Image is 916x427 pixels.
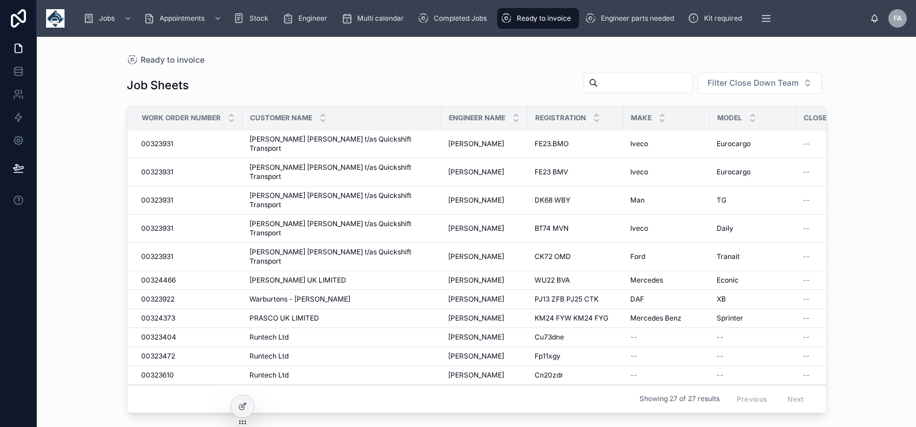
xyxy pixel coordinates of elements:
span: 00323472 [141,352,175,361]
span: [PERSON_NAME] [448,352,504,361]
a: -- [803,167,888,177]
a: DAF [630,295,703,304]
span: [PERSON_NAME] [448,371,504,380]
span: Filter Close Down Team [707,77,798,89]
span: Customer Name [250,113,312,123]
a: Stock [230,8,277,29]
a: Tranait [717,252,789,261]
a: [PERSON_NAME] UK LIMITED [249,276,434,285]
span: Jobs [99,14,115,23]
span: Engineer parts needed [601,14,674,23]
a: Sprinter [717,314,789,323]
span: Appointments [160,14,205,23]
a: [PERSON_NAME] [448,371,521,380]
span: -- [803,276,810,285]
a: DK68 WBY [535,196,616,205]
span: -- [803,224,810,233]
a: 00324466 [141,276,236,285]
a: -- [717,352,789,361]
a: [PERSON_NAME] [PERSON_NAME] t/as Quickshift Transport [249,247,434,266]
a: FE23.BMO [535,139,616,148]
a: -- [803,139,888,148]
a: -- [803,276,888,285]
a: [PERSON_NAME] [448,333,521,342]
span: Ready to invoice [517,14,571,23]
a: Kit required [684,8,750,29]
a: 00323931 [141,252,236,261]
a: [PERSON_NAME] [448,167,521,177]
a: Eurocargo [717,167,789,177]
span: Cu73dne [535,333,564,342]
span: -- [803,196,810,205]
span: Eurocargo [717,167,751,177]
a: PJ13 ZFB PJ25 CTK [535,295,616,304]
span: PJ13 ZFB PJ25 CTK [535,295,599,304]
a: [PERSON_NAME] [448,314,521,323]
a: -- [803,196,888,205]
span: Tranait [717,252,740,261]
span: Multi calendar [357,14,404,23]
a: [PERSON_NAME] [PERSON_NAME] t/as Quickshift Transport [249,219,434,238]
span: -- [630,371,637,380]
span: Runtech Ltd [249,333,289,342]
span: 00323931 [141,139,173,148]
a: Iveco [630,167,703,177]
span: -- [803,333,810,342]
a: Engineer [279,8,335,29]
a: Ready to invoice [497,8,579,29]
a: -- [803,314,888,323]
span: KM24 FYW KM24 FYG [535,314,608,323]
a: Completed Jobs [414,8,495,29]
span: 00323931 [141,196,173,205]
span: -- [803,295,810,304]
a: -- [630,352,703,361]
a: -- [803,371,888,380]
a: 00323931 [141,167,236,177]
button: Select Button [698,72,822,94]
span: Iveco [630,167,648,177]
span: PRASCO UK LIMITED [249,314,319,323]
a: Daily [717,224,789,233]
a: Cn20zdr [535,371,616,380]
a: [PERSON_NAME] [PERSON_NAME] t/as Quickshift Transport [249,191,434,209]
a: 00323922 [141,295,236,304]
h1: Job Sheets [127,77,189,93]
span: Iveco [630,139,648,148]
span: [PERSON_NAME] [448,276,504,285]
a: CK72 OMD [535,252,616,261]
a: BT74 MVN [535,224,616,233]
span: Stock [249,14,268,23]
a: -- [630,333,703,342]
span: Eurocargo [717,139,751,148]
span: -- [717,352,724,361]
span: XB [717,295,726,304]
span: Engineer [298,14,327,23]
a: Runtech Ltd [249,371,434,380]
a: [PERSON_NAME] [448,252,521,261]
span: -- [803,314,810,323]
span: Daily [717,224,733,233]
a: Econic [717,276,789,285]
span: 00323931 [141,252,173,261]
span: [PERSON_NAME] [448,167,504,177]
span: DK68 WBY [535,196,570,205]
span: -- [803,167,810,177]
span: Showing 27 of 27 results [639,395,720,404]
a: Eurocargo [717,139,789,148]
span: WU22 BVA [535,276,570,285]
a: -- [717,371,789,380]
span: [PERSON_NAME] [448,224,504,233]
a: -- [717,333,789,342]
span: TG [717,196,726,205]
span: Sprinter [717,314,743,323]
a: -- [803,252,888,261]
a: 00323610 [141,371,236,380]
span: Engineer Name [449,113,505,123]
a: Iveco [630,224,703,233]
a: Iveco [630,139,703,148]
a: -- [630,371,703,380]
span: Iveco [630,224,648,233]
a: [PERSON_NAME] [448,196,521,205]
span: FA [894,14,902,23]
